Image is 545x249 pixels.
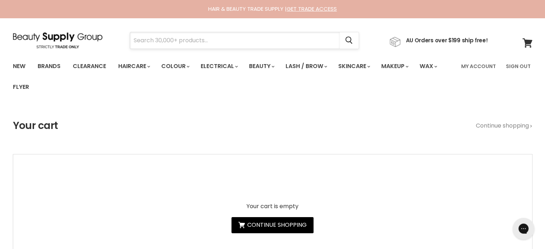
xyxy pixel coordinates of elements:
[333,59,374,74] a: Skincare
[113,59,154,74] a: Haircare
[340,32,359,49] button: Search
[457,59,500,74] a: My Account
[244,59,279,74] a: Beauty
[13,120,58,131] h1: Your cart
[67,59,111,74] a: Clearance
[476,123,532,129] a: Continue shopping
[280,59,331,74] a: Lash / Brow
[4,5,541,13] div: HAIR & BEAUTY TRADE SUPPLY |
[156,59,194,74] a: Colour
[231,217,314,233] a: Continue shopping
[130,32,340,49] input: Search
[130,32,359,49] form: Product
[8,59,31,74] a: New
[509,215,538,242] iframe: Gorgias live chat messenger
[287,5,337,13] a: GET TRADE ACCESS
[502,59,535,74] a: Sign Out
[4,56,541,97] nav: Main
[32,59,66,74] a: Brands
[8,56,457,97] ul: Main menu
[8,80,34,95] a: Flyer
[414,59,441,74] a: Wax
[376,59,413,74] a: Makeup
[231,203,314,210] p: Your cart is empty
[195,59,242,74] a: Electrical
